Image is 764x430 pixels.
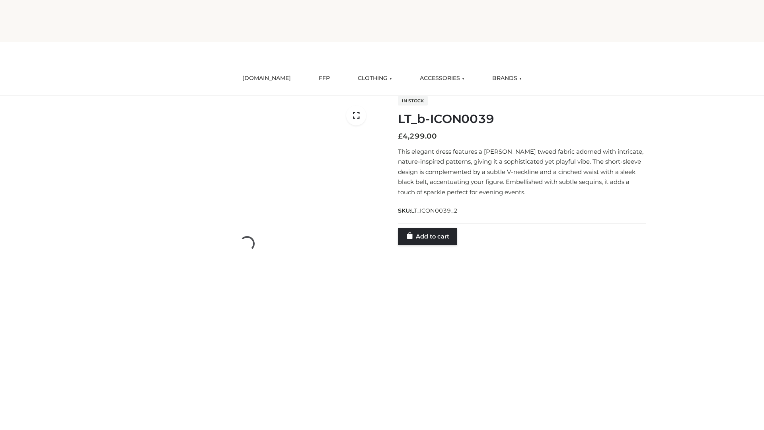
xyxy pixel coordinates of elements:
[398,96,428,106] span: In stock
[398,206,458,215] span: SKU:
[236,70,297,87] a: [DOMAIN_NAME]
[486,70,528,87] a: BRANDS
[398,132,437,141] bdi: 4,299.00
[398,147,646,197] p: This elegant dress features a [PERSON_NAME] tweed fabric adorned with intricate, nature-inspired ...
[313,70,336,87] a: FFP
[398,112,646,126] h1: LT_b-ICON0039
[414,70,470,87] a: ACCESSORIES
[411,207,458,214] span: LT_ICON0039_2
[352,70,398,87] a: CLOTHING
[398,132,403,141] span: £
[398,228,457,245] a: Add to cart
